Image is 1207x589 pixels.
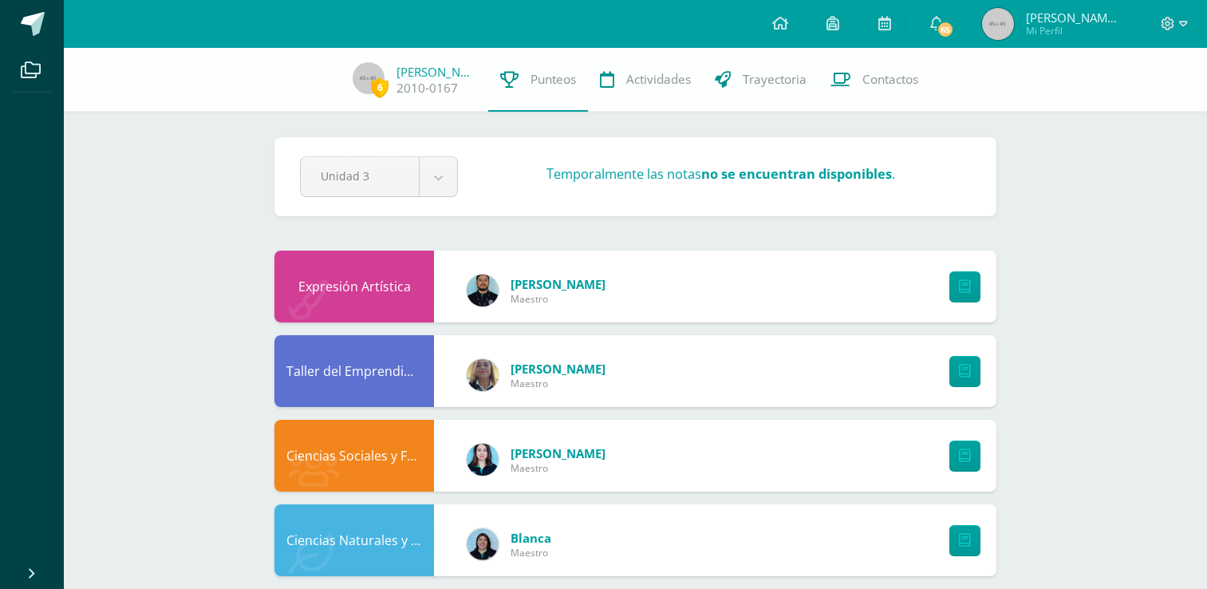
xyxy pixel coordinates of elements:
span: Unidad 3 [321,157,399,195]
a: Actividades [588,48,703,112]
a: [PERSON_NAME] [511,445,605,461]
a: Blanca [511,530,551,546]
span: [PERSON_NAME] de los Angeles [1026,10,1122,26]
img: 45x45 [982,8,1014,40]
a: Trayectoria [703,48,818,112]
a: Unidad 3 [301,157,457,196]
a: [PERSON_NAME] [396,64,476,80]
span: Punteos [531,71,576,88]
div: Expresión Artística [274,251,434,322]
span: Contactos [862,71,918,88]
a: 2010-0167 [396,80,458,97]
span: 65 [937,21,954,38]
span: Maestro [511,292,605,306]
img: 6df1b4a1ab8e0111982930b53d21c0fa.png [467,528,499,560]
img: 45x45 [353,62,385,94]
a: Contactos [818,48,930,112]
span: Maestro [511,377,605,390]
span: Mi Perfil [1026,24,1122,38]
span: Trayectoria [743,71,807,88]
span: Maestro [511,546,551,559]
h3: Temporalmente las notas . [546,165,895,183]
div: Ciencias Sociales y Formación Ciudadana [274,420,434,492]
img: c96224e79309de7917ae934cbb5c0b01.png [467,359,499,391]
span: Actividades [626,71,691,88]
span: 6 [371,77,389,97]
span: Maestro [511,461,605,475]
a: [PERSON_NAME] [511,361,605,377]
div: Taller del Emprendimiento [274,335,434,407]
div: Ciencias Naturales y Lab [274,504,434,576]
a: [PERSON_NAME] [511,276,605,292]
img: cccdcb54ef791fe124cc064e0dd18e00.png [467,444,499,476]
strong: no se encuentran disponibles [701,165,892,183]
img: 9f25a704c7e525b5c9fe1d8c113699e7.png [467,275,499,306]
a: Punteos [488,48,588,112]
